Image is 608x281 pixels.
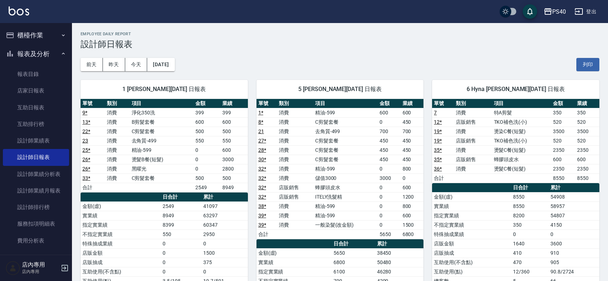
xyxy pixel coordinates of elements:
[401,183,424,192] td: 600
[201,220,248,230] td: 60347
[81,99,248,192] table: a dense table
[103,58,125,71] button: 昨天
[277,220,313,230] td: 消費
[81,99,105,108] th: 單號
[511,201,549,211] td: 8550
[454,136,492,145] td: 店販銷售
[575,164,599,173] td: 2350
[257,99,277,108] th: 單號
[81,239,161,248] td: 特殊抽成業績
[378,173,401,183] td: 3000
[221,173,248,183] td: 500
[3,232,69,249] a: 費用分析表
[401,211,424,220] td: 600
[194,108,221,117] td: 399
[492,155,551,164] td: 蜂膠頭皮水
[130,117,194,127] td: B剪髮套餐
[3,216,69,232] a: 服務扣項明細表
[492,99,551,108] th: 項目
[378,155,401,164] td: 450
[130,173,194,183] td: C剪髮套餐
[313,192,378,201] td: ITELY洗髮精
[161,258,201,267] td: 0
[575,136,599,145] td: 520
[549,239,599,248] td: 3600
[313,155,378,164] td: C剪髮套餐
[378,201,401,211] td: 0
[575,99,599,108] th: 業績
[576,58,599,71] button: 列印
[89,86,239,93] span: 1 [PERSON_NAME][DATE] 日報表
[161,192,201,202] th: 日合計
[105,127,130,136] td: 消費
[572,5,599,18] button: 登出
[105,155,130,164] td: 消費
[332,239,375,249] th: 日合計
[313,99,378,108] th: 項目
[432,258,511,267] td: 互助使用(不含點)
[434,110,437,115] a: 7
[277,145,313,155] td: 消費
[201,267,248,276] td: 0
[130,164,194,173] td: 黑曜光
[3,82,69,99] a: 店家日報表
[511,230,549,239] td: 0
[511,267,549,276] td: 12/360
[265,86,415,93] span: 5 [PERSON_NAME][DATE] 日報表
[3,45,69,63] button: 報表及分析
[332,267,375,276] td: 6100
[105,145,130,155] td: 消費
[378,99,401,108] th: 金額
[454,164,492,173] td: 消費
[3,252,69,271] button: 客戶管理
[201,230,248,239] td: 2950
[378,183,401,192] td: 0
[454,108,492,117] td: 消費
[277,99,313,108] th: 類別
[432,99,454,108] th: 單號
[551,155,575,164] td: 600
[82,138,88,144] a: 23
[130,145,194,155] td: 精油-599
[221,99,248,108] th: 業績
[81,183,105,192] td: 合計
[221,117,248,127] td: 600
[549,201,599,211] td: 58957
[511,183,549,192] th: 日合計
[549,230,599,239] td: 0
[221,164,248,173] td: 2800
[161,239,201,248] td: 0
[432,99,599,183] table: a dense table
[277,201,313,211] td: 消費
[313,211,378,220] td: 精油-599
[401,117,424,127] td: 450
[313,145,378,155] td: C剪髮套餐
[492,127,551,136] td: 燙染C餐(短髮)
[378,117,401,127] td: 0
[161,220,201,230] td: 8399
[549,183,599,192] th: 累計
[161,248,201,258] td: 0
[3,132,69,149] a: 設計師業績表
[401,99,424,108] th: 業績
[432,211,511,220] td: 指定實業績
[432,248,511,258] td: 店販抽成
[194,164,221,173] td: 0
[105,164,130,173] td: 消費
[3,166,69,182] a: 設計師業績分析表
[277,183,313,192] td: 店販銷售
[551,173,575,183] td: 8550
[130,99,194,108] th: 項目
[492,108,551,117] td: 特A剪髮
[454,155,492,164] td: 店販銷售
[401,230,424,239] td: 6800
[432,267,511,276] td: 互助使用(點)
[575,117,599,127] td: 520
[432,173,454,183] td: 合計
[130,136,194,145] td: 去角質-499
[549,258,599,267] td: 905
[258,128,264,134] a: 21
[551,127,575,136] td: 3500
[257,230,277,239] td: 合計
[161,267,201,276] td: 0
